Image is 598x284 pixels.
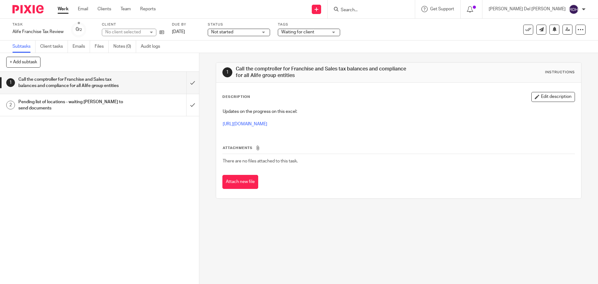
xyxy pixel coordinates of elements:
div: Alife Franchise Tax Review [12,29,64,35]
h1: Call the comptroller for Franchise and Sales tax balances and compliance for all Alife group enti... [18,75,126,91]
input: Search [340,7,396,13]
span: Get Support [430,7,454,11]
a: Files [95,41,109,53]
p: Updates on the progress on this excel: [223,108,574,115]
label: Task [12,22,64,27]
span: Not started [211,30,233,34]
p: Description [222,94,250,99]
button: Attach new file [222,175,258,189]
label: Status [208,22,270,27]
a: Subtasks [12,41,36,53]
a: Notes (0) [113,41,136,53]
span: There are no files attached to this task. [223,159,298,163]
h1: Call the comptroller for Franchise and Sales tax balances and compliance for all Alife group enti... [236,66,412,79]
img: svg%3E [569,4,579,14]
p: [PERSON_NAME] Del [PERSON_NAME] [489,6,566,12]
a: Emails [73,41,90,53]
div: No client selected [105,29,146,35]
a: Clients [97,6,111,12]
a: Email [78,6,88,12]
span: [DATE] [172,30,185,34]
small: /2 [78,28,82,31]
span: Attachments [223,146,253,150]
div: 0 [76,26,82,33]
label: Client [102,22,164,27]
a: Client tasks [40,41,68,53]
div: Instructions [545,70,575,75]
div: 1 [6,78,15,87]
a: [URL][DOMAIN_NAME] [223,122,267,126]
div: 1 [222,67,232,77]
h1: Pending list of locations - waiting [PERSON_NAME] to send documents [18,97,126,113]
a: Audit logs [141,41,165,53]
label: Due by [172,22,200,27]
span: Waiting for client [281,30,314,34]
img: Pixie [12,5,44,13]
label: Tags [278,22,340,27]
button: Edit description [531,92,575,102]
div: 2 [6,101,15,109]
a: Work [58,6,69,12]
a: Team [121,6,131,12]
a: Reports [140,6,156,12]
button: + Add subtask [6,57,40,67]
